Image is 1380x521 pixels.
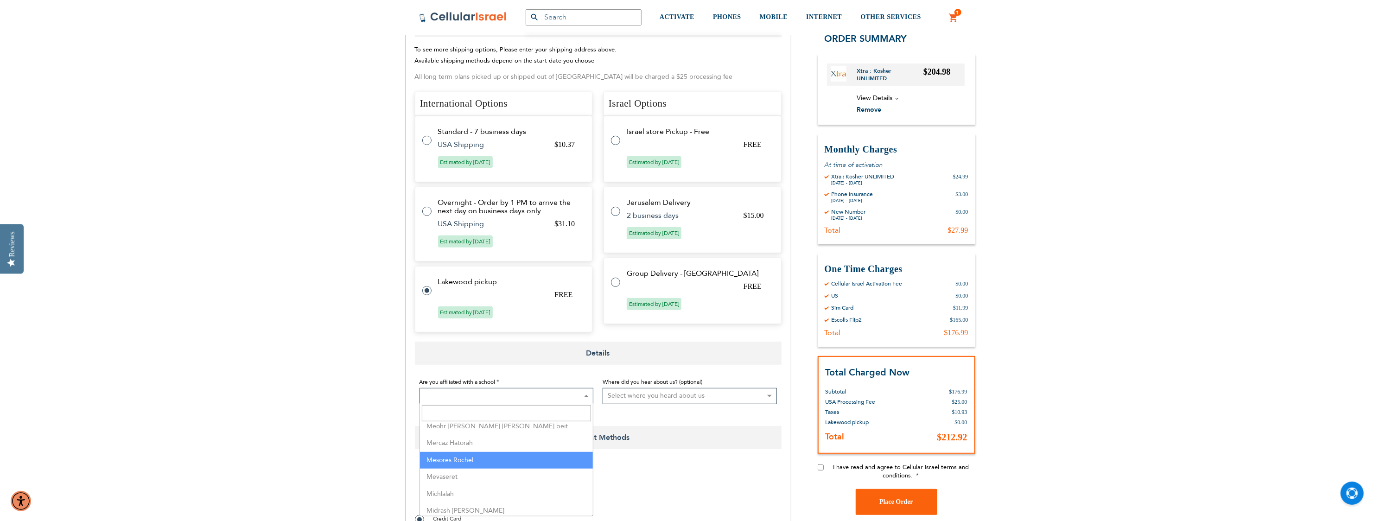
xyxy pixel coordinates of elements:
[627,298,681,310] span: Estimated by [DATE]
[438,198,581,215] td: Overnight - Order by 1 PM to arrive the next day on business days only
[826,407,898,417] th: Taxes
[952,409,967,415] span: $10.93
[956,292,968,299] div: $0.00
[857,105,882,114] span: Remove
[825,143,968,156] h3: Monthly Charges
[832,191,873,198] div: Phone Insurance
[627,211,732,220] td: 2 business days
[952,399,967,405] span: $25.00
[744,140,762,148] span: FREE
[744,282,762,290] span: FREE
[956,280,968,287] div: $0.00
[415,470,556,506] iframe: reCAPTCHA
[627,127,770,136] td: Israel store Pickup - Free
[857,67,924,82] a: Xtra : Kosher UNLIMITED
[438,156,493,168] span: Estimated by [DATE]
[857,94,893,102] span: View Details
[415,342,782,365] span: Details
[856,489,937,515] button: Place Order
[415,92,593,116] h4: International Options
[438,140,543,149] td: USA Shipping
[603,378,702,386] span: Where did you hear about us? (optional)
[660,13,694,20] span: ACTIVATE
[937,432,967,442] span: $212.92
[825,226,841,235] div: Total
[923,67,951,76] span: $204.98
[627,269,770,278] td: Group Delivery - [GEOGRAPHIC_DATA]
[420,486,593,503] li: Michlalah
[832,180,895,186] div: [DATE] - [DATE]
[420,452,593,469] li: Mesores Rochel
[744,211,764,219] span: $15.00
[955,419,967,426] span: $0.00
[953,304,968,311] div: $11.99
[950,316,968,324] div: $165.00
[422,405,591,421] input: Search
[420,378,496,386] span: Are you affiliated with a school
[415,45,617,65] span: To see more shipping options, Please enter your shipping address above. Available shipping method...
[438,278,581,286] td: Lakewood pickup
[420,469,593,486] li: Mevaseret
[832,280,903,287] div: Cellular Israel Activation Fee
[826,419,869,426] span: Lakewood pickup
[956,9,960,16] span: 1
[944,328,968,337] div: $176.99
[420,435,593,452] li: Mercaz Hatorah
[713,13,741,20] span: PHONES
[415,71,782,83] p: All long term plans picked up or shipped out of [GEOGRAPHIC_DATA] will be charged a $25 processin...
[438,127,581,136] td: Standard - 7 business days
[420,502,593,520] li: Midrash [PERSON_NAME]
[949,388,967,395] span: $176.99
[438,306,493,318] span: Estimated by [DATE]
[948,226,968,235] div: $27.99
[832,316,862,324] div: Escolls Flip2
[8,231,16,257] div: Reviews
[831,66,846,82] img: Xtra : Kosher UNLIMITED
[833,463,969,480] span: I have read and agree to Cellular Israel terms and conditions.
[832,198,873,203] div: [DATE] - [DATE]
[949,13,959,24] a: 1
[627,227,681,239] span: Estimated by [DATE]
[832,216,866,221] div: [DATE] - [DATE]
[956,191,968,203] div: $3.00
[956,208,968,221] div: $0.00
[826,366,910,379] strong: Total Charged Now
[554,140,575,148] span: $10.37
[832,173,895,180] div: Xtra : Kosher UNLIMITED
[832,292,839,299] div: US
[825,160,968,169] p: At time of activation
[11,491,31,511] div: Accessibility Menu
[627,198,770,207] td: Jerusalem Delivery
[953,173,968,186] div: $24.99
[415,426,782,449] span: Payment Methods
[832,208,866,216] div: New Number
[438,235,493,248] span: Estimated by [DATE]
[419,12,507,23] img: Cellular Israel Logo
[526,9,642,25] input: Search
[860,13,921,20] span: OTHER SERVICES
[826,398,876,406] span: USA Processing Fee
[760,13,788,20] span: MOBILE
[825,263,968,275] h3: One Time Charges
[826,380,898,397] th: Subtotal
[832,304,854,311] div: Sim Card
[554,220,575,228] span: $31.10
[627,156,681,168] span: Estimated by [DATE]
[879,498,913,505] span: Place Order
[604,92,782,116] h4: Israel Options
[420,418,593,435] li: Meohr [PERSON_NAME] [PERSON_NAME] beit
[825,32,907,45] span: Order Summary
[554,291,572,299] span: FREE
[806,13,842,20] span: INTERNET
[826,431,845,443] strong: Total
[825,328,841,337] div: Total
[438,220,543,228] td: USA Shipping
